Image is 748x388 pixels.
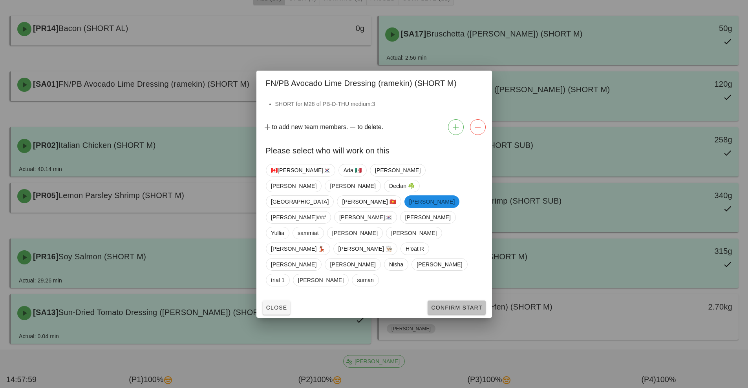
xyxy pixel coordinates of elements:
[330,259,375,270] span: [PERSON_NAME]
[405,211,450,223] span: [PERSON_NAME]
[256,71,492,93] div: FN/PB Avocado Lime Dressing (ramekin) (SHORT M)
[357,274,374,286] span: suman
[266,304,287,311] span: Close
[263,301,291,315] button: Close
[417,259,462,270] span: [PERSON_NAME]
[389,259,403,270] span: Nisha
[431,304,482,311] span: Confirm Start
[298,274,343,286] span: [PERSON_NAME]
[256,138,492,161] div: Please select who will work on this
[391,227,437,239] span: [PERSON_NAME]
[271,259,316,270] span: [PERSON_NAME]
[375,164,420,176] span: [PERSON_NAME]
[298,227,319,239] span: sammiat
[409,195,454,208] span: [PERSON_NAME]
[332,227,377,239] span: [PERSON_NAME]
[256,116,492,138] div: to add new team members. to delete.
[428,301,485,315] button: Confirm Start
[271,180,316,192] span: [PERSON_NAME]
[389,180,414,192] span: Declan ☘️
[406,243,424,255] span: H'oat R
[271,211,326,223] span: [PERSON_NAME]###
[342,196,396,208] span: [PERSON_NAME] 🇻🇳
[343,164,361,176] span: Ada 🇲🇽
[338,243,392,255] span: [PERSON_NAME] 👨🏼‍🍳
[271,164,330,176] span: 🇨🇦[PERSON_NAME]🇰🇷
[330,180,375,192] span: [PERSON_NAME]
[271,243,325,255] span: [PERSON_NAME] 💃🏽
[271,227,284,239] span: Yullia
[271,196,329,208] span: [GEOGRAPHIC_DATA]
[339,211,392,223] span: [PERSON_NAME]🇰🇷
[275,100,483,108] li: SHORT for M28 of PB-D-THU medium:3
[271,274,285,286] span: trial 1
